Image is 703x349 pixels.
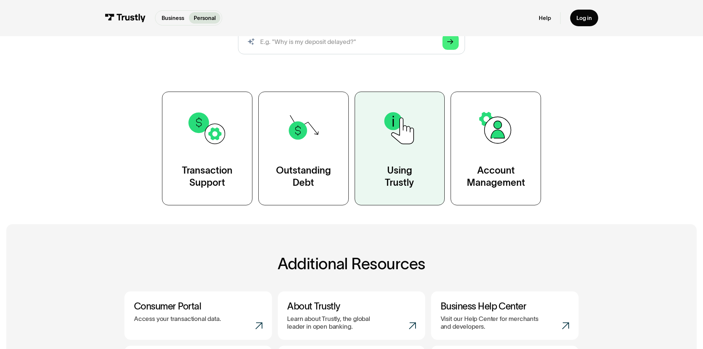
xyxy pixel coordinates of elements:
a: Personal [189,12,220,24]
input: search [238,29,465,54]
h3: Consumer Portal [134,301,263,312]
p: Visit our Help Center for merchants and developers. [441,315,540,330]
h3: Business Help Center [441,301,569,312]
div: Account Management [467,164,525,189]
a: Consumer PortalAccess your transactional data. [124,291,272,340]
a: Log in [570,10,598,26]
p: Access your transactional data. [134,315,221,322]
a: TransactionSupport [162,92,252,205]
form: Search [238,29,465,54]
a: About TrustlyLearn about Trustly, the global leader in open banking. [278,291,425,340]
p: Learn about Trustly, the global leader in open banking. [287,315,387,330]
a: Business Help CenterVisit our Help Center for merchants and developers. [431,291,578,340]
a: OutstandingDebt [258,92,349,205]
div: Log in [576,14,592,21]
div: Using Trustly [385,164,414,189]
p: Business [162,14,184,22]
div: Outstanding Debt [276,164,331,189]
p: Personal [194,14,216,22]
a: UsingTrustly [355,92,445,205]
a: Help [539,14,551,21]
div: Transaction Support [182,164,232,189]
a: AccountManagement [451,92,541,205]
h3: About Trustly [287,301,416,312]
h2: Additional Resources [124,255,578,273]
img: Trustly Logo [105,14,145,22]
a: Business [157,12,189,24]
